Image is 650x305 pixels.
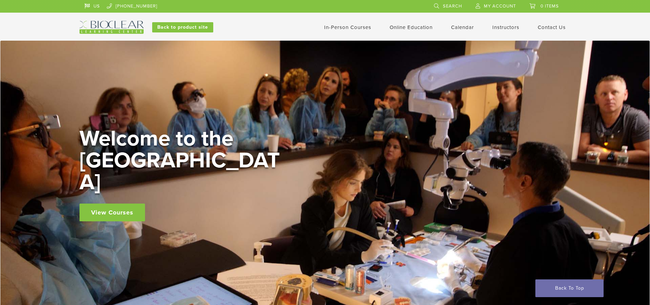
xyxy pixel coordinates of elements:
span: Search [443,3,462,9]
a: Contact Us [538,24,566,30]
a: Online Education [390,24,433,30]
span: My Account [484,3,516,9]
a: Calendar [451,24,474,30]
a: In-Person Courses [324,24,371,30]
a: Back To Top [535,279,604,297]
img: Bioclear [80,21,144,34]
a: View Courses [80,204,145,221]
a: Back to product site [152,22,213,32]
h2: Welcome to the [GEOGRAPHIC_DATA] [80,128,284,193]
a: Instructors [492,24,519,30]
span: 0 items [540,3,559,9]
